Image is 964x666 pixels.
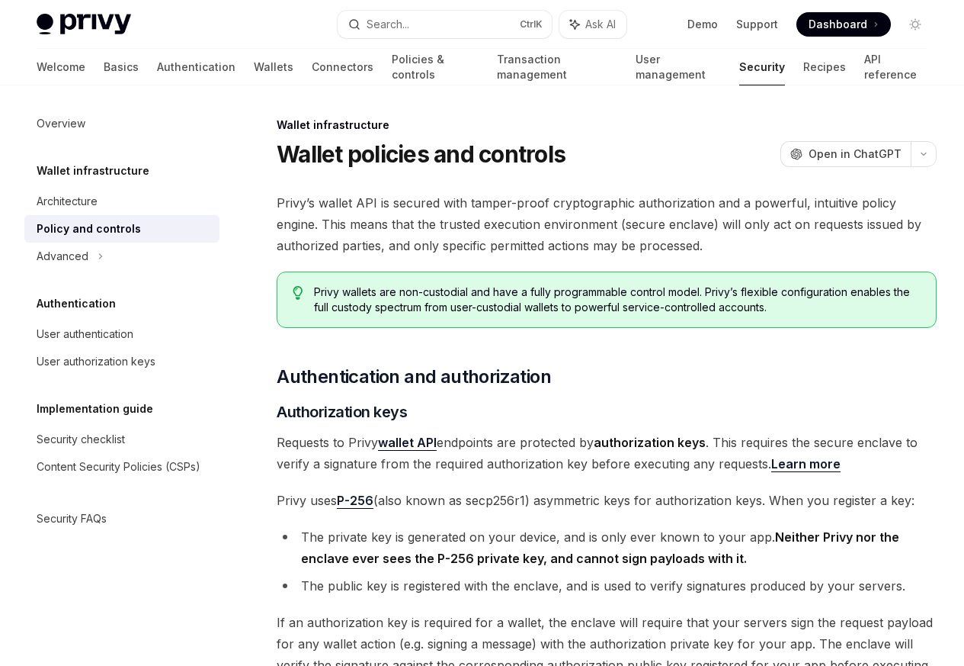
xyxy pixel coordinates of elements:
button: Open in ChatGPT [780,141,911,167]
a: API reference [864,49,927,85]
a: Wallets [254,49,293,85]
h5: Implementation guide [37,400,153,418]
a: Welcome [37,49,85,85]
div: Policy and controls [37,220,141,238]
div: User authorization keys [37,352,155,371]
li: The public key is registered with the enclave, and is used to verify signatures produced by your ... [277,575,937,597]
a: Policy and controls [24,215,219,243]
li: The private key is generated on your device, and is only ever known to your app. [277,526,937,569]
span: Ctrl K [520,18,543,31]
span: Dashboard [809,17,867,32]
span: Ask AI [585,17,616,32]
a: User management [636,49,721,85]
svg: Tip [293,286,303,300]
a: Basics [104,49,139,85]
a: P-256 [337,493,373,509]
div: Wallet infrastructure [277,117,937,133]
h1: Wallet policies and controls [277,140,565,168]
span: Privy’s wallet API is secured with tamper-proof cryptographic authorization and a powerful, intui... [277,192,937,256]
span: Authentication and authorization [277,365,551,389]
div: Overview [37,114,85,133]
a: Dashboard [796,12,891,37]
a: User authentication [24,320,219,348]
div: Security FAQs [37,510,107,528]
a: Security checklist [24,426,219,453]
div: Security checklist [37,430,125,449]
span: Privy uses (also known as secp256r1) asymmetric keys for authorization keys. When you register a ... [277,490,937,511]
span: Privy wallets are non-custodial and have a fully programmable control model. Privy’s flexible con... [314,285,921,315]
a: Security [739,49,785,85]
a: Content Security Policies (CSPs) [24,453,219,481]
a: Support [736,17,778,32]
a: User authorization keys [24,348,219,375]
img: light logo [37,14,131,35]
span: Authorization keys [277,401,407,423]
a: Security FAQs [24,505,219,532]
button: Search...CtrlK [338,11,552,38]
div: User authentication [37,325,133,343]
a: Recipes [803,49,846,85]
a: Overview [24,110,219,137]
div: Content Security Policies (CSPs) [37,458,200,476]
a: Authentication [157,49,235,85]
button: Toggle dark mode [903,12,927,37]
a: Transaction management [497,49,617,85]
div: Advanced [37,247,88,265]
span: Open in ChatGPT [809,146,902,162]
a: Policies & controls [392,49,479,85]
button: Ask AI [559,11,626,38]
a: wallet API [378,435,437,451]
div: Architecture [37,192,98,211]
a: Connectors [312,49,373,85]
a: Architecture [24,188,219,215]
h5: Wallet infrastructure [37,162,149,180]
h5: Authentication [37,294,116,313]
a: Demo [687,17,718,32]
div: Search... [367,15,409,34]
a: Learn more [771,456,841,472]
span: Requests to Privy endpoints are protected by . This requires the secure enclave to verify a signa... [277,432,937,475]
strong: authorization keys [594,435,706,450]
